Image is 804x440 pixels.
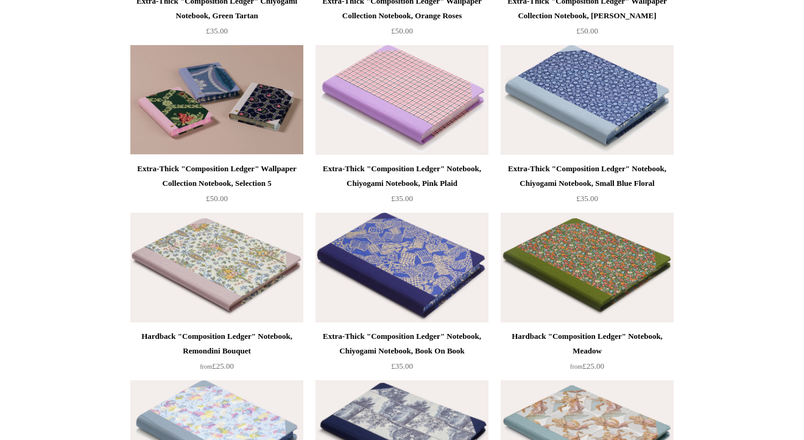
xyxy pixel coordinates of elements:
[206,194,228,203] span: £50.00
[130,213,303,322] img: Hardback "Composition Ledger" Notebook, Remondini Bouquet
[391,194,413,203] span: £35.00
[501,213,674,322] img: Hardback "Composition Ledger" Notebook, Meadow
[570,363,582,370] span: from
[316,45,488,155] img: Extra-Thick "Composition Ledger" Notebook, Chiyogami Notebook, Pink Plaid
[130,45,303,155] img: Extra-Thick "Composition Ledger" Wallpaper Collection Notebook, Selection 5
[501,213,674,322] a: Hardback "Composition Ledger" Notebook, Meadow Hardback "Composition Ledger" Notebook, Meadow
[501,161,674,211] a: Extra-Thick "Composition Ledger" Notebook, Chiyogami Notebook, Small Blue Floral £35.00
[316,45,488,155] a: Extra-Thick "Composition Ledger" Notebook, Chiyogami Notebook, Pink Plaid Extra-Thick "Compositio...
[133,161,300,191] div: Extra-Thick "Composition Ledger" Wallpaper Collection Notebook, Selection 5
[570,361,604,371] span: £25.00
[501,45,674,155] img: Extra-Thick "Composition Ledger" Notebook, Chiyogami Notebook, Small Blue Floral
[391,361,413,371] span: £35.00
[316,161,488,211] a: Extra-Thick "Composition Ledger" Notebook, Chiyogami Notebook, Pink Plaid £35.00
[133,329,300,358] div: Hardback "Composition Ledger" Notebook, Remondini Bouquet
[130,213,303,322] a: Hardback "Composition Ledger" Notebook, Remondini Bouquet Hardback "Composition Ledger" Notebook,...
[504,329,671,358] div: Hardback "Composition Ledger" Notebook, Meadow
[501,329,674,379] a: Hardback "Composition Ledger" Notebook, Meadow from£25.00
[316,329,488,379] a: Extra-Thick "Composition Ledger" Notebook, Chiyogami Notebook, Book On Book £35.00
[319,329,485,358] div: Extra-Thick "Composition Ledger" Notebook, Chiyogami Notebook, Book On Book
[130,329,303,379] a: Hardback "Composition Ledger" Notebook, Remondini Bouquet from£25.00
[316,213,488,322] img: Extra-Thick "Composition Ledger" Notebook, Chiyogami Notebook, Book On Book
[504,161,671,191] div: Extra-Thick "Composition Ledger" Notebook, Chiyogami Notebook, Small Blue Floral
[200,361,234,371] span: £25.00
[501,45,674,155] a: Extra-Thick "Composition Ledger" Notebook, Chiyogami Notebook, Small Blue Floral Extra-Thick "Com...
[391,26,413,35] span: £50.00
[576,194,598,203] span: £35.00
[130,45,303,155] a: Extra-Thick "Composition Ledger" Wallpaper Collection Notebook, Selection 5 Extra-Thick "Composit...
[319,161,485,191] div: Extra-Thick "Composition Ledger" Notebook, Chiyogami Notebook, Pink Plaid
[200,363,212,370] span: from
[316,213,488,322] a: Extra-Thick "Composition Ledger" Notebook, Chiyogami Notebook, Book On Book Extra-Thick "Composit...
[576,26,598,35] span: £50.00
[206,26,228,35] span: £35.00
[130,161,303,211] a: Extra-Thick "Composition Ledger" Wallpaper Collection Notebook, Selection 5 £50.00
